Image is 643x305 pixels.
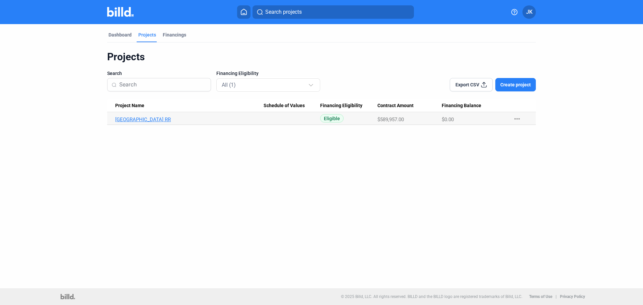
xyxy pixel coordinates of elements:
[115,117,264,123] a: [GEOGRAPHIC_DATA] RR
[450,78,493,91] button: Export CSV
[163,31,186,38] div: Financings
[455,81,479,88] span: Export CSV
[253,5,414,19] button: Search projects
[138,31,156,38] div: Projects
[107,7,134,17] img: Billd Company Logo
[320,103,377,109] div: Financing Eligibility
[320,103,362,109] span: Financing Eligibility
[222,82,236,88] mat-select-trigger: All (1)
[529,294,552,299] b: Terms of Use
[377,117,404,123] span: $589,957.00
[556,294,557,299] p: |
[61,294,75,299] img: logo
[526,8,532,16] span: JK
[264,103,305,109] span: Schedule of Values
[115,103,264,109] div: Project Name
[377,103,414,109] span: Contract Amount
[377,103,442,109] div: Contract Amount
[560,294,585,299] b: Privacy Policy
[500,81,531,88] span: Create project
[115,103,144,109] span: Project Name
[119,78,207,92] input: Search
[216,70,259,77] span: Financing Eligibility
[265,8,302,16] span: Search projects
[109,31,132,38] div: Dashboard
[513,115,521,123] mat-icon: more_horiz
[442,103,481,109] span: Financing Balance
[341,294,522,299] p: © 2025 Billd, LLC. All rights reserved. BILLD and the BILLD logo are registered trademarks of Bil...
[320,114,344,123] span: Eligible
[522,5,536,19] button: JK
[264,103,320,109] div: Schedule of Values
[442,117,454,123] span: $0.00
[495,78,536,91] button: Create project
[107,51,536,63] div: Projects
[107,70,122,77] span: Search
[442,103,506,109] div: Financing Balance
